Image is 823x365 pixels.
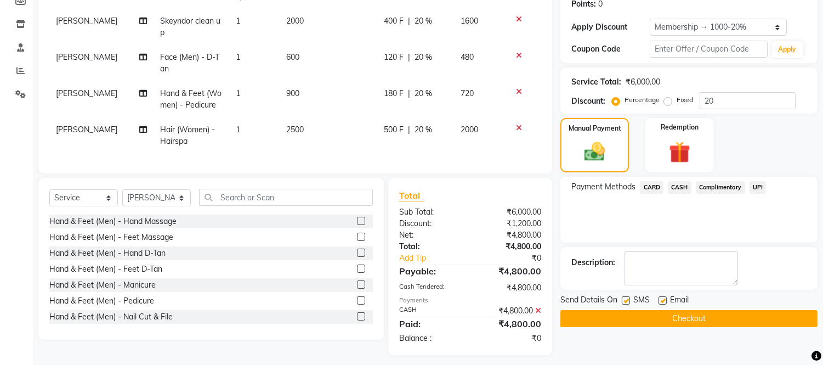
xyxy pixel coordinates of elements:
[160,125,215,146] span: Hair (Women) - Hairspa
[470,265,550,278] div: ₹4,800.00
[286,16,304,26] span: 2000
[650,41,767,58] input: Enter Offer / Coupon Code
[391,206,470,218] div: Sub Total:
[662,139,697,166] img: _gift.svg
[461,88,474,98] span: 720
[668,181,691,194] span: CASH
[286,88,299,98] span: 900
[571,96,605,107] div: Discount:
[578,140,611,164] img: _cash.svg
[49,311,173,323] div: Hand & Feet (Men) - Nail Cut & File
[236,16,240,26] span: 1
[56,16,117,26] span: [PERSON_NAME]
[49,232,173,243] div: Hand & Feet (Men) - Feet Massage
[470,229,550,241] div: ₹4,800.00
[470,206,550,218] div: ₹6,000.00
[470,333,550,344] div: ₹0
[391,317,470,330] div: Paid:
[626,76,660,88] div: ₹6,000.00
[560,294,617,308] span: Send Details On
[625,95,660,105] label: Percentage
[750,181,767,194] span: UPI
[415,124,432,136] span: 20 %
[286,125,304,134] span: 2500
[408,52,410,63] span: |
[286,52,299,62] span: 600
[461,16,478,26] span: 1600
[160,52,219,74] span: Face (Men) - D-Tan
[384,124,404,136] span: 500 F
[415,88,432,99] span: 20 %
[384,15,404,27] span: 400 F
[470,282,550,294] div: ₹4,800.00
[391,229,470,241] div: Net:
[415,15,432,27] span: 20 %
[640,181,663,194] span: CARD
[384,88,404,99] span: 180 F
[569,123,621,133] label: Manual Payment
[571,76,621,88] div: Service Total:
[49,295,154,307] div: Hand & Feet (Men) - Pedicure
[408,88,410,99] span: |
[199,189,373,206] input: Search or Scan
[49,279,156,291] div: Hand & Feet (Men) - Manicure
[415,52,432,63] span: 20 %
[49,248,166,259] div: Hand & Feet (Men) - Hand D-Tan
[160,88,222,110] span: Hand & Feet (Women) - Pedicure
[470,241,550,252] div: ₹4,800.00
[571,43,650,55] div: Coupon Code
[408,15,410,27] span: |
[49,263,162,275] div: Hand & Feet (Men) - Feet D-Tan
[391,282,470,294] div: Cash Tendered:
[391,241,470,252] div: Total:
[391,333,470,344] div: Balance :
[236,125,240,134] span: 1
[461,52,474,62] span: 480
[571,181,635,193] span: Payment Methods
[470,305,550,317] div: ₹4,800.00
[696,181,745,194] span: Complimentary
[236,52,240,62] span: 1
[661,122,699,132] label: Redemption
[391,252,484,264] a: Add Tip
[484,252,550,264] div: ₹0
[56,88,117,98] span: [PERSON_NAME]
[56,125,117,134] span: [PERSON_NAME]
[391,265,470,278] div: Payable:
[461,125,478,134] span: 2000
[408,124,410,136] span: |
[236,88,240,98] span: 1
[772,41,803,58] button: Apply
[49,216,177,227] div: Hand & Feet (Men) - Hand Massage
[399,296,541,305] div: Payments
[633,294,650,308] span: SMS
[470,317,550,330] div: ₹4,800.00
[56,52,117,62] span: [PERSON_NAME]
[571,21,650,33] div: Apply Discount
[160,16,220,37] span: Skeyndor clean up
[399,190,424,201] span: Total
[677,95,693,105] label: Fixed
[670,294,689,308] span: Email
[391,218,470,229] div: Discount:
[391,305,470,317] div: CASH
[560,310,818,327] button: Checkout
[470,218,550,229] div: ₹1,200.00
[384,52,404,63] span: 120 F
[571,257,615,268] div: Description:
